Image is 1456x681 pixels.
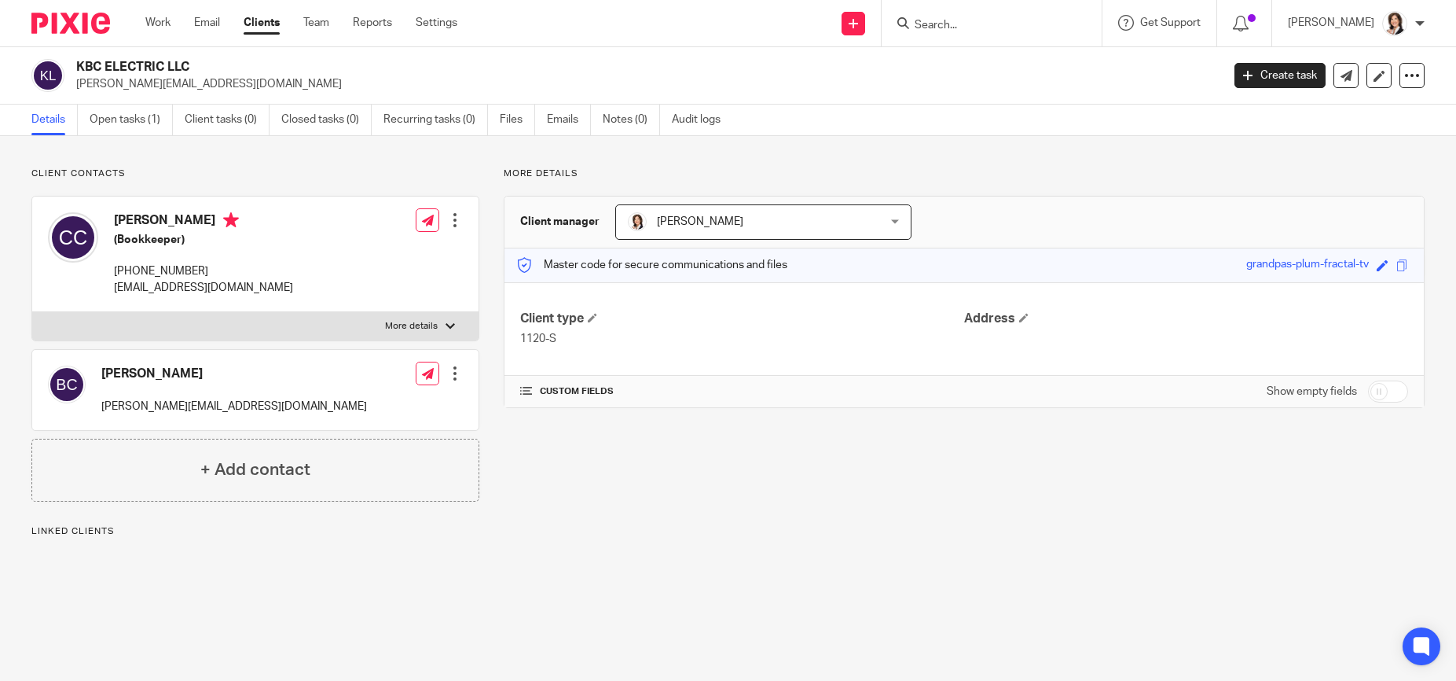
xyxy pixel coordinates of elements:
[1267,384,1357,399] label: Show empty fields
[114,232,293,248] h5: (Bookkeeper)
[628,212,647,231] img: BW%20Website%203%20-%20square.jpg
[101,366,367,382] h4: [PERSON_NAME]
[76,76,1211,92] p: [PERSON_NAME][EMAIL_ADDRESS][DOMAIN_NAME]
[185,105,270,135] a: Client tasks (0)
[1288,15,1374,31] p: [PERSON_NAME]
[913,19,1054,33] input: Search
[31,13,110,34] img: Pixie
[1246,256,1369,274] div: grandpas-plum-fractal-tv
[31,525,479,538] p: Linked clients
[114,280,293,296] p: [EMAIL_ADDRESS][DOMAIN_NAME]
[520,331,964,347] p: 1120-S
[48,366,86,403] img: svg%3E
[31,59,64,92] img: svg%3E
[672,105,732,135] a: Audit logs
[303,15,329,31] a: Team
[114,263,293,279] p: [PHONE_NUMBER]
[353,15,392,31] a: Reports
[547,105,591,135] a: Emails
[114,212,293,232] h4: [PERSON_NAME]
[500,105,535,135] a: Files
[603,105,660,135] a: Notes (0)
[383,105,488,135] a: Recurring tasks (0)
[1382,11,1407,36] img: BW%20Website%203%20-%20square.jpg
[416,15,457,31] a: Settings
[90,105,173,135] a: Open tasks (1)
[964,311,1408,327] h4: Address
[101,399,367,414] p: [PERSON_NAME][EMAIL_ADDRESS][DOMAIN_NAME]
[520,311,964,327] h4: Client type
[48,212,98,263] img: svg%3E
[145,15,171,31] a: Work
[31,167,479,180] p: Client contacts
[1234,63,1326,88] a: Create task
[520,385,964,398] h4: CUSTOM FIELDS
[504,167,1425,180] p: More details
[76,59,984,75] h2: KBC ELECTRIC LLC
[281,105,372,135] a: Closed tasks (0)
[1140,17,1201,28] span: Get Support
[31,105,78,135] a: Details
[223,212,239,228] i: Primary
[200,458,310,482] h4: + Add contact
[516,257,787,273] p: Master code for secure communications and files
[657,216,743,227] span: [PERSON_NAME]
[194,15,220,31] a: Email
[244,15,280,31] a: Clients
[520,214,600,230] h3: Client manager
[385,320,438,333] p: More details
